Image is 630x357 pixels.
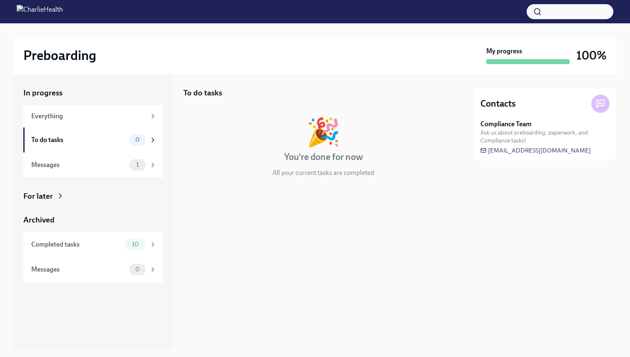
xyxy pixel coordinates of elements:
span: 1 [131,162,144,168]
div: Messages [31,265,126,274]
a: Messages0 [23,257,163,282]
a: To do tasks0 [23,127,163,152]
div: Completed tasks [31,240,122,249]
a: Completed tasks10 [23,232,163,257]
div: To do tasks [31,135,126,145]
h4: Contacts [480,97,516,110]
a: In progress [23,87,163,98]
span: Ask us about preboarding, paperwork, and Compliance tasks! [480,129,610,145]
div: Everything [31,112,146,121]
a: For later [23,191,163,202]
div: Messages [31,160,126,170]
strong: Compliance Team [480,120,532,129]
h5: To do tasks [183,87,222,98]
span: 0 [130,137,145,143]
a: [EMAIL_ADDRESS][DOMAIN_NAME] [480,146,591,155]
div: For later [23,191,53,202]
a: Archived [23,215,163,225]
h3: 100% [576,48,607,63]
a: Everything [23,105,163,127]
span: 10 [127,241,144,247]
h2: Preboarding [23,47,96,64]
a: Messages1 [23,152,163,177]
img: CharlieHealth [17,5,63,18]
strong: My progress [486,47,522,56]
p: All your current tasks are completed [272,168,374,177]
span: 0 [130,266,145,272]
div: 🎉 [306,118,340,146]
h4: You're done for now [284,151,363,163]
